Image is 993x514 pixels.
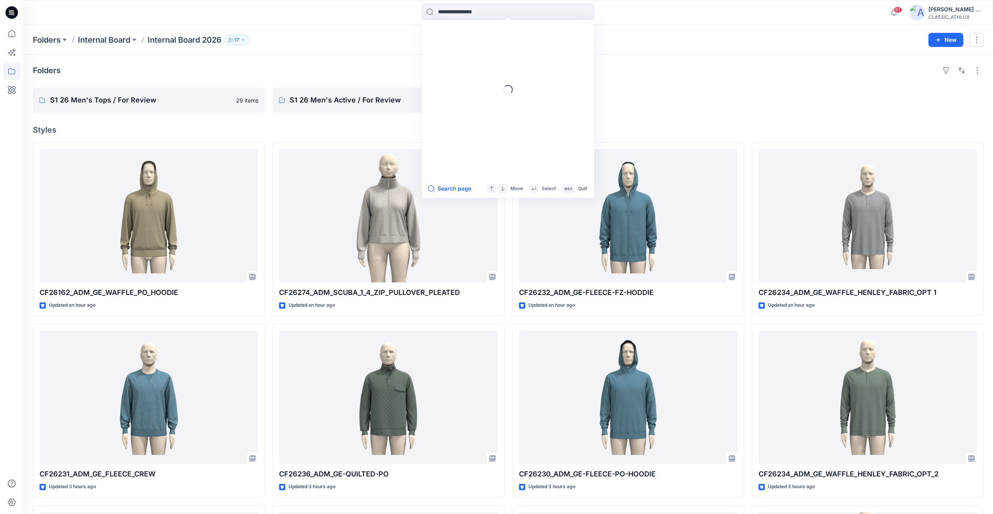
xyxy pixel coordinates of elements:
[40,331,258,464] a: CF26231_ADM_GE_FLEECE_CREW
[33,66,61,75] h4: Folders
[564,185,573,193] p: esc
[578,185,587,193] p: Quit
[50,95,231,106] p: S1 26 Men's Tops / For Review
[234,36,239,44] p: 17
[768,301,815,309] p: Updated an hour ago
[236,96,258,104] p: 29 items
[759,469,977,480] p: CF26234_ADM_GE_WAFFLE_HENLEY_FABRIC_OPT_2
[279,149,497,282] a: CF26274_ADM_SCUBA_1_4_ZIP_PULLOVER_PLEATED
[759,287,977,298] p: CF26234_ADM_GE_WAFFLE_HENLEY_FABRIC_OPT 1
[519,287,737,298] p: CF26232_ADM_GE-FLEECE-FZ-HODDIE
[519,149,737,282] a: CF26232_ADM_GE-FLEECE-FZ-HODDIE
[928,5,983,14] div: [PERSON_NAME] Cfai
[49,301,96,309] p: Updated an hour ago
[40,149,258,282] a: CF26162_ADM_GE_WAFFLE_PO_HOODIE
[759,331,977,464] a: CF26234_ADM_GE_WAFFLE_HENLEY_FABRIC_OPT_2
[528,483,575,491] p: Updated 3 hours ago
[910,5,925,20] img: avatar
[542,185,556,193] p: Select
[894,7,902,13] span: 61
[928,33,963,47] button: New
[225,34,249,45] button: 17
[279,331,497,464] a: CF26236_ADM_GE-QUILTED-PO
[768,483,815,491] p: Updated 3 hours ago
[33,88,265,113] a: S1 26 Men's Tops / For Review29 items
[510,185,523,193] p: Move
[279,287,497,298] p: CF26274_ADM_SCUBA_1_4_ZIP_PULLOVER_PLEATED
[290,95,471,106] p: S1 26 Men's Active / For Review
[528,301,575,309] p: Updated an hour ago
[428,184,471,193] button: Search page
[272,88,504,113] a: S1 26 Men's Active / For Review22 items
[148,34,222,45] p: Internal Board 2026
[33,125,984,135] h4: Styles
[519,331,737,464] a: CF26230_ADM_GE-FLEECE-PO-HOODIE
[40,287,258,298] p: CF26162_ADM_GE_WAFFLE_PO_HOODIE
[928,14,983,20] div: CLASSIC_ATHLUX
[759,149,977,282] a: CF26234_ADM_GE_WAFFLE_HENLEY_FABRIC_OPT 1
[279,469,497,480] p: CF26236_ADM_GE-QUILTED-PO
[519,469,737,480] p: CF26230_ADM_GE-FLEECE-PO-HOODIE
[78,34,130,45] a: Internal Board
[49,483,96,491] p: Updated 3 hours ago
[288,483,335,491] p: Updated 3 hours ago
[33,34,61,45] a: Folders
[40,469,258,480] p: CF26231_ADM_GE_FLEECE_CREW
[288,301,335,309] p: Updated an hour ago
